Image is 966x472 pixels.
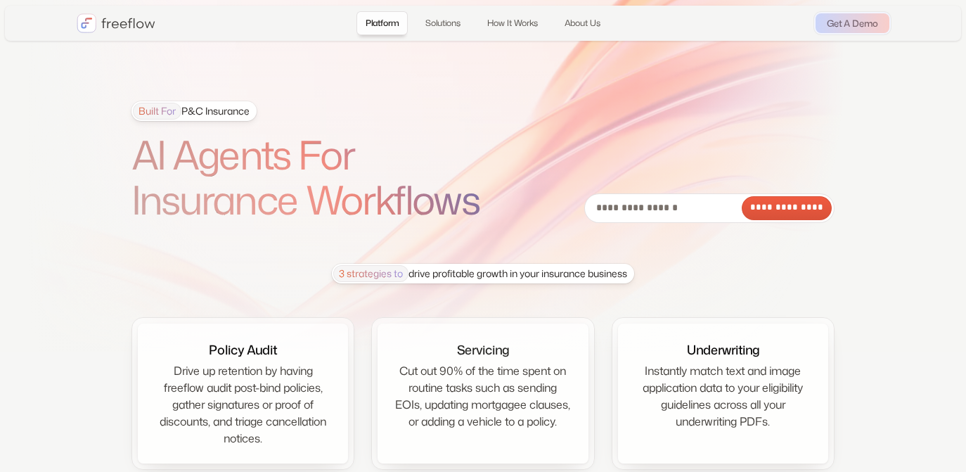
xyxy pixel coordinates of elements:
div: Cut out 90% of the time spent on routine tasks such as sending EOIs, updating mortgagee clauses, ... [394,362,571,430]
div: Underwriting [687,340,759,359]
div: Policy Audit [209,340,277,359]
span: Built For [133,103,181,120]
div: Drive up retention by having freeflow audit post-bind policies, gather signatures or proof of dis... [155,362,331,447]
a: home [77,13,155,33]
a: Platform [356,11,407,35]
div: P&C Insurance [133,103,250,120]
form: Email Form [584,193,835,223]
div: Servicing [457,340,509,359]
a: How It Works [478,11,547,35]
div: drive profitable growth in your insurance business [333,265,627,282]
a: About Us [555,11,610,35]
h1: AI Agents For Insurance Workflows [131,132,518,223]
a: Solutions [416,11,470,35]
div: Instantly match text and image application data to your eligibility guidelines across all your un... [635,362,811,430]
span: 3 strategies to [333,265,408,282]
a: Get A Demo [816,13,889,33]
